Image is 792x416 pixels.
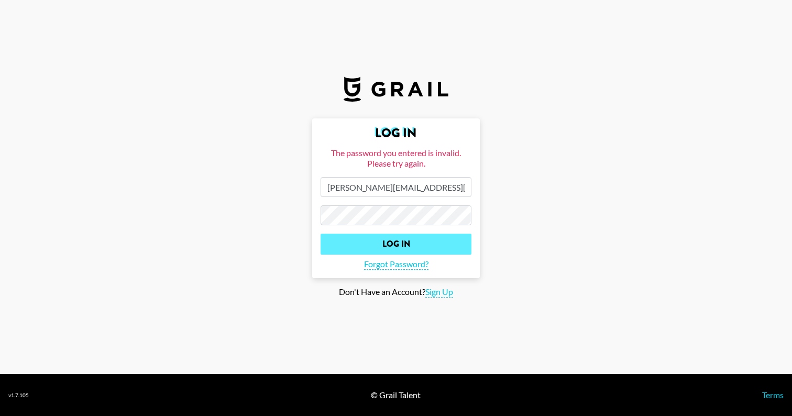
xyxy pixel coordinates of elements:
[762,390,784,400] a: Terms
[425,287,453,298] span: Sign Up
[321,234,471,255] input: Log In
[321,177,471,197] input: Email
[364,259,428,270] span: Forgot Password?
[8,287,784,298] div: Don't Have an Account?
[344,76,448,102] img: Grail Talent Logo
[371,390,421,400] div: © Grail Talent
[321,148,471,169] div: The password you entered is invalid. Please try again.
[321,127,471,139] h2: Log In
[8,392,29,399] div: v 1.7.105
